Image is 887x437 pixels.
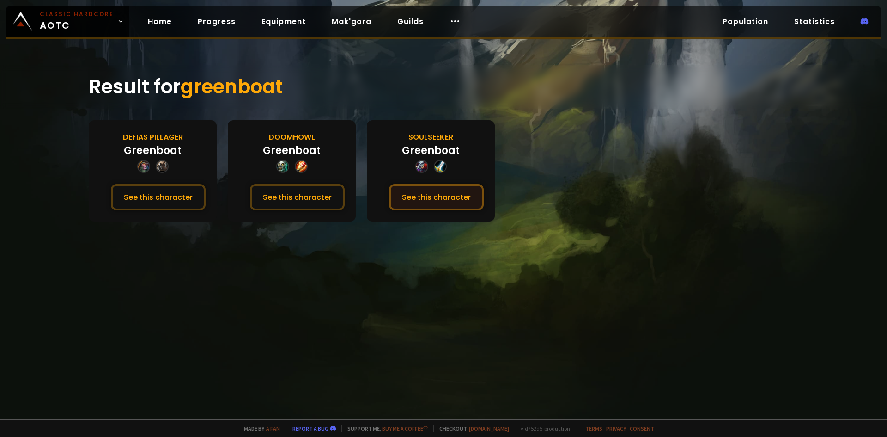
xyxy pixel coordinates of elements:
span: AOTC [40,10,114,32]
a: Buy me a coffee [382,425,428,432]
a: Population [715,12,776,31]
button: See this character [111,184,206,210]
a: Statistics [787,12,842,31]
a: Home [140,12,179,31]
span: v. d752d5 - production [515,425,570,432]
div: Defias Pillager [123,131,183,143]
a: a fan [266,425,280,432]
a: Equipment [254,12,313,31]
a: Guilds [390,12,431,31]
a: Privacy [606,425,626,432]
div: Soulseeker [408,131,453,143]
a: Mak'gora [324,12,379,31]
div: Greenboat [402,143,460,158]
span: Support me, [341,425,428,432]
a: [DOMAIN_NAME] [469,425,509,432]
div: Greenboat [124,143,182,158]
a: Progress [190,12,243,31]
small: Classic Hardcore [40,10,114,18]
a: Consent [630,425,654,432]
div: Result for [89,65,798,109]
a: Terms [585,425,602,432]
div: Greenboat [263,143,321,158]
div: Doomhowl [269,131,315,143]
button: See this character [250,184,345,210]
a: Report a bug [292,425,328,432]
button: See this character [389,184,484,210]
span: greenboat [181,73,283,100]
a: Classic HardcoreAOTC [6,6,129,37]
span: Made by [238,425,280,432]
span: Checkout [433,425,509,432]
